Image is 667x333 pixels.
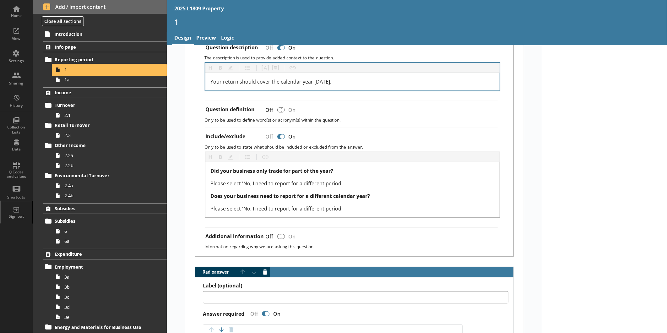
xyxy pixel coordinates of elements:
label: Answer required [203,311,244,317]
span: 3e [64,314,146,320]
span: 1 [64,67,146,73]
a: Reporting period [43,55,167,65]
span: Does your business need to report for a different calendar year? [210,193,370,199]
span: Your return should cover the calendar year [DATE]. [210,78,331,85]
a: Introduction [43,29,167,39]
span: Expenditure [55,251,144,257]
span: 2.2a [64,152,146,158]
button: Close all sections [42,16,84,26]
a: Design [172,32,194,45]
span: 3d [64,304,146,310]
p: Information regarding why we are asking this question. [204,243,508,249]
div: Shortcuts [5,195,27,200]
span: Reporting period [55,57,144,63]
button: Delete answer [260,267,270,277]
li: Turnover2.1 [46,100,167,120]
div: Sharing [5,81,27,86]
span: Please select 'No, I need to report for a different period' [210,180,343,187]
li: Info pageReporting period11a [33,41,167,85]
li: Other Income2.2a2.2b [46,140,167,171]
a: Other Income [43,140,167,150]
span: Subsidies [55,205,144,211]
label: Question definition [205,106,255,113]
a: Energy and Materials for Business Use [43,322,167,332]
div: Q Codes and values [5,170,27,179]
span: 2.3 [64,132,146,138]
a: 3d [53,302,167,312]
a: 1a [53,75,167,85]
div: Sign out [5,214,27,219]
a: Retail Turnover [43,120,167,130]
label: Include/exclude [205,133,245,140]
p: The description is used to provide added context to the question. [204,55,508,61]
div: Home [5,13,27,18]
span: Environmental Turnover [55,172,144,178]
span: 3b [64,284,146,290]
div: On [286,104,301,115]
a: 3b [53,282,167,292]
div: Off [261,231,276,242]
span: 1a [64,77,146,83]
label: Question description [205,44,258,51]
div: On [286,231,301,242]
li: Environmental Turnover2.4a2.4b [46,171,167,201]
p: Only to be used to define word(s) or acronym(s) within the question. [204,117,508,123]
div: Off [245,310,261,317]
a: 6 [53,226,167,236]
span: Info page [55,44,144,50]
span: Radio answer [195,270,238,274]
span: 3c [64,294,146,300]
li: SubsidiesSubsidies66a [33,203,167,246]
li: Reporting period11a [46,55,167,85]
div: On [286,131,301,142]
a: Preview [194,32,219,45]
span: Did your business only trade for part of the year? [210,167,333,174]
span: Introduction [54,31,144,37]
li: Employment3a3b3c3d3e [46,262,167,322]
a: 3e [53,312,167,322]
span: Please select 'No, I need to report for a different period' [210,205,343,212]
a: 2.4b [53,191,167,201]
li: Subsidies66a [46,216,167,246]
h1: 1 [174,17,659,27]
span: 2.4a [64,183,146,188]
span: Retail Turnover [55,122,144,128]
div: Data [5,147,27,152]
p: Only to be used to state what should be included or excluded from the answer. [204,144,508,150]
div: 2025 L1809 Property [174,5,224,12]
a: 2.3 [53,130,167,140]
div: View [5,36,27,41]
div: Settings [5,58,27,63]
div: Off [261,104,276,115]
a: Income [43,87,167,98]
span: 2.4b [64,193,146,199]
a: Expenditure [43,249,167,259]
a: 2.2a [53,150,167,161]
span: 2.1 [64,112,146,118]
a: Employment [43,262,167,272]
a: Subsidies [43,216,167,226]
div: Off [261,131,276,142]
a: 3a [53,272,167,282]
div: On [271,310,285,317]
span: Energy and Materials for Business Use [55,324,144,330]
a: Turnover [43,100,167,110]
div: Off [261,42,276,53]
div: History [5,103,27,108]
a: 2.2b [53,161,167,171]
a: 2.4a [53,181,167,191]
div: Collection Lists [5,125,27,134]
a: Environmental Turnover [43,171,167,181]
span: 3a [64,274,146,280]
span: Subsidies [55,218,144,224]
li: IncomeTurnover2.1Retail Turnover2.3Other Income2.2a2.2bEnvironmental Turnover2.4a2.4b [33,87,167,201]
span: 2.2b [64,162,146,168]
li: Retail Turnover2.3 [46,120,167,140]
span: Add / import content [43,3,156,10]
a: 2.1 [53,110,167,120]
a: 1 [53,65,167,75]
span: Employment [55,264,144,270]
a: Subsidies [43,203,167,214]
a: 3c [53,292,167,302]
label: Additional information [205,233,264,240]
